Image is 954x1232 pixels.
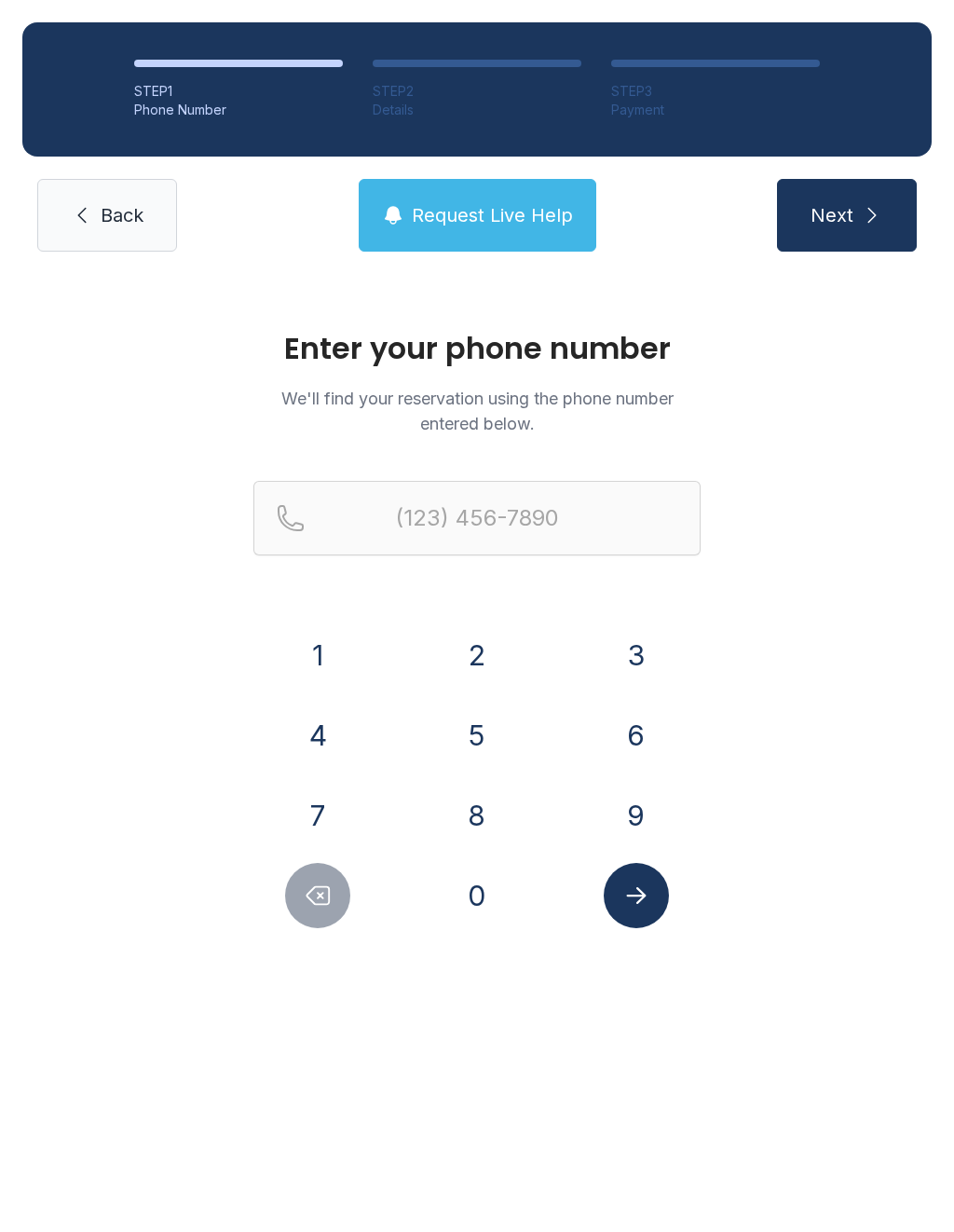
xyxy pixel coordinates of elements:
[373,101,581,119] div: Details
[604,783,669,848] button: 9
[604,703,669,768] button: 6
[373,82,581,101] div: STEP 2
[285,703,350,768] button: 4
[285,623,350,688] button: 1
[253,481,701,555] input: Reservation phone number
[604,623,669,688] button: 3
[101,202,143,228] span: Back
[253,334,701,363] h1: Enter your phone number
[253,386,701,436] p: We'll find your reservation using the phone number entered below.
[285,783,350,848] button: 7
[611,82,820,101] div: STEP 3
[611,101,820,119] div: Payment
[444,703,510,768] button: 5
[604,863,669,928] button: Submit lookup form
[444,863,510,928] button: 0
[285,863,350,928] button: Delete number
[444,783,510,848] button: 8
[412,202,573,228] span: Request Live Help
[811,202,853,228] span: Next
[134,101,343,119] div: Phone Number
[444,623,510,688] button: 2
[134,82,343,101] div: STEP 1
